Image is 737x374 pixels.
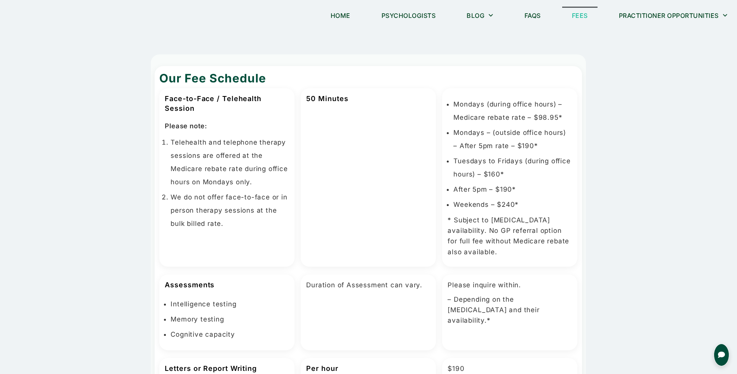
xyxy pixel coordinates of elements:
li: Tuesdays to Fridays (during office hours) – $160* [453,154,572,181]
p: $190 [448,364,572,374]
button: Open chat for queries [714,344,729,366]
h3: Letters or Report Writing [165,364,289,373]
strong: Please note: [165,122,207,130]
h3: Face-to-Face / Telehealth Session [165,94,289,113]
p: Duration of Assessment can vary. [306,280,430,290]
li: Weekends – $240* [453,198,572,211]
li: Telehealth and telephone therapy sessions are offered at the Medicare rebate rate during office h... [171,136,289,189]
p: – Depending on the [MEDICAL_DATA] and their availability.* [448,294,572,326]
li: Cognitive capacity [171,328,289,341]
a: FAQs [515,7,551,24]
a: Home [321,7,360,24]
a: Fees [562,7,598,24]
li: Mondays (during office hours) – Medicare rebate rate – $98.95* [453,98,572,124]
li: Memory testing [171,313,289,326]
li: After 5pm – $190* [453,183,572,196]
li: Mondays – (outside office hours) – After 5pm rate – $190* [453,126,572,152]
strong: Per hour [306,364,338,372]
li: Intelligence testing [171,297,289,311]
li: We do not offer face-to-face or in person therapy sessions at the bulk billed rate. [171,190,289,230]
h3: 50 Minutes [306,94,430,103]
a: Blog [457,7,503,24]
a: Psychologists [372,7,446,24]
p: * Subject to [MEDICAL_DATA] availability. No GP referral option for full fee without Medicare reb... [448,215,572,257]
h3: Assessments [165,280,289,290]
p: Please inquire within. [448,280,572,290]
h2: Our Fee Schedule [159,70,577,86]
